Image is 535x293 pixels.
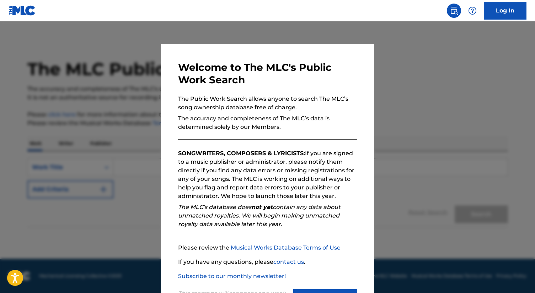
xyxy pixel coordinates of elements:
[447,4,461,18] a: Public Search
[178,61,357,86] h3: Welcome to The MLC's Public Work Search
[178,244,357,252] p: Please review the
[178,149,357,200] p: If you are signed to a music publisher or administrator, please notify them directly if you find ...
[9,5,36,16] img: MLC Logo
[231,244,341,251] a: Musical Works Database Terms of Use
[178,150,305,157] strong: SONGWRITERS, COMPOSERS & LYRICISTS:
[178,204,341,227] em: The MLC’s database does contain any data about unmatched royalties. We will begin making unmatche...
[178,258,357,266] p: If you have any questions, please .
[251,204,273,210] strong: not yet
[450,6,458,15] img: search
[178,273,286,279] a: Subscribe to our monthly newsletter!
[178,114,357,131] p: The accuracy and completeness of The MLC’s data is determined solely by our Members.
[484,2,526,20] a: Log In
[273,258,304,265] a: contact us
[465,4,480,18] div: Help
[178,95,357,112] p: The Public Work Search allows anyone to search The MLC’s song ownership database free of charge.
[468,6,477,15] img: help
